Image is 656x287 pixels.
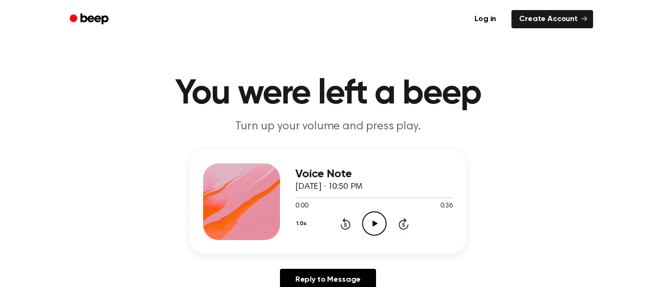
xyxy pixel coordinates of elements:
button: 1.0x [295,216,310,232]
a: Beep [63,10,117,29]
p: Turn up your volume and press play. [144,119,512,135]
h1: You were left a beep [82,77,574,111]
span: 0:00 [295,201,308,211]
a: Log in [465,8,506,30]
h3: Voice Note [295,168,453,181]
span: 0:36 [440,201,453,211]
span: [DATE] · 10:50 PM [295,183,363,191]
a: Create Account [511,10,593,28]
